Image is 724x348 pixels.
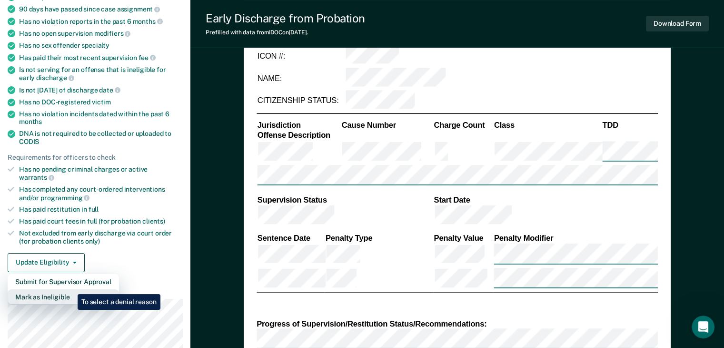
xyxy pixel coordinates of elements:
[19,217,183,225] div: Has paid court fees in full (for probation
[19,29,183,38] div: Has no open supervision
[81,41,109,49] span: specialty
[257,45,345,67] td: ICON #:
[692,316,714,338] iframe: Intercom live chat
[133,18,163,25] span: months
[36,74,74,82] span: discharge
[85,237,100,245] span: only)
[19,5,183,13] div: 90 days have passed since case
[8,253,85,272] button: Update Eligibility
[433,233,493,244] th: Penalty Value
[19,130,183,146] div: DNA is not required to be collected or uploaded to
[117,5,160,13] span: assignment
[19,110,183,126] div: Has no violation incidents dated within the past 6
[257,233,325,244] th: Sentence Date
[257,67,345,90] td: NAME:
[8,154,183,162] div: Requirements for officers to check
[602,120,658,130] th: TDD
[206,11,365,25] div: Early Discharge from Probation
[89,205,99,213] span: full
[257,318,658,328] div: Progress of Supervision/Restitution Status/Recommendations:
[19,205,183,214] div: Has paid restitution in
[19,174,54,181] span: warrants
[19,86,183,94] div: Is not [DATE] of discharge
[19,118,42,125] span: months
[19,138,39,145] span: CODIS
[19,66,183,82] div: Is not serving for an offense that is ineligible for early
[19,229,183,246] div: Not excluded from early discharge via court order (for probation clients
[19,17,183,26] div: Has no violation reports in the past 6
[257,90,345,112] td: CITIZENSHIP STATUS:
[325,233,434,244] th: Penalty Type
[8,289,119,305] button: Mark as Ineligible
[19,53,183,62] div: Has paid their most recent supervision
[19,185,183,202] div: Has completed any court-ordered interventions and/or
[94,30,131,37] span: modifiers
[493,120,602,130] th: Class
[206,29,365,36] div: Prefilled with data from IDOC on [DATE] .
[19,165,183,182] div: Has no pending criminal charges or active
[92,98,111,106] span: victim
[139,54,156,61] span: fee
[142,217,165,225] span: clients)
[257,130,341,141] th: Offense Description
[257,194,433,205] th: Supervision Status
[19,98,183,106] div: Has no DOC-registered
[646,16,709,31] button: Download Form
[8,274,119,289] button: Submit for Supervisor Approval
[433,194,658,205] th: Start Date
[257,120,341,130] th: Jurisdiction
[433,120,493,130] th: Charge Count
[19,41,183,50] div: Has no sex offender
[341,120,433,130] th: Cause Number
[493,233,658,244] th: Penalty Modifier
[99,86,120,94] span: date
[40,194,89,202] span: programming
